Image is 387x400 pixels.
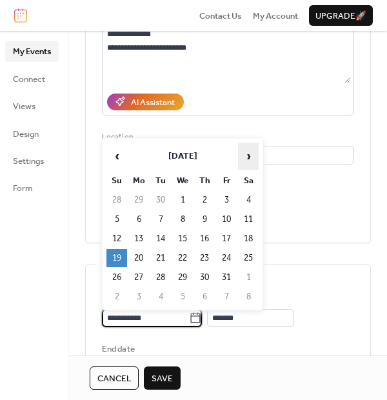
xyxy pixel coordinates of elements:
[13,45,51,58] span: My Events
[97,372,131,385] span: Cancel
[106,288,127,306] td: 2
[102,131,352,144] div: Location
[216,210,237,228] td: 10
[309,5,373,26] button: Upgrade🚀
[238,249,259,267] td: 25
[172,172,193,190] th: We
[13,73,45,86] span: Connect
[216,249,237,267] td: 24
[13,182,33,195] span: Form
[315,10,366,23] span: Upgrade 🚀
[106,210,127,228] td: 5
[14,8,27,23] img: logo
[216,172,237,190] th: Fr
[199,10,242,23] span: Contact Us
[216,288,237,306] td: 7
[128,230,149,248] td: 13
[172,210,193,228] td: 8
[238,288,259,306] td: 8
[90,366,139,390] button: Cancel
[5,41,59,61] a: My Events
[238,210,259,228] td: 11
[107,143,126,169] span: ‹
[253,10,298,23] span: My Account
[238,268,259,286] td: 1
[107,94,184,110] button: AI Assistant
[128,268,149,286] td: 27
[150,268,171,286] td: 28
[131,96,175,109] div: AI Assistant
[128,143,237,170] th: [DATE]
[5,150,59,171] a: Settings
[106,172,127,190] th: Su
[106,191,127,209] td: 28
[172,288,193,306] td: 5
[5,177,59,198] a: Form
[194,210,215,228] td: 9
[239,143,258,169] span: ›
[106,268,127,286] td: 26
[172,249,193,267] td: 22
[194,288,215,306] td: 6
[150,249,171,267] td: 21
[194,230,215,248] td: 16
[102,343,135,355] div: End date
[216,268,237,286] td: 31
[194,191,215,209] td: 2
[150,230,171,248] td: 14
[150,288,171,306] td: 4
[194,249,215,267] td: 23
[13,128,39,141] span: Design
[238,191,259,209] td: 4
[106,249,127,267] td: 19
[172,230,193,248] td: 15
[5,95,59,116] a: Views
[194,172,215,190] th: Th
[128,249,149,267] td: 20
[13,100,35,113] span: Views
[5,123,59,144] a: Design
[216,191,237,209] td: 3
[144,366,181,390] button: Save
[5,68,59,89] a: Connect
[253,9,298,22] a: My Account
[199,9,242,22] a: Contact Us
[194,268,215,286] td: 30
[106,230,127,248] td: 12
[128,288,149,306] td: 3
[152,372,173,385] span: Save
[238,230,259,248] td: 18
[216,230,237,248] td: 17
[150,172,171,190] th: Tu
[150,191,171,209] td: 30
[172,268,193,286] td: 29
[128,210,149,228] td: 6
[150,210,171,228] td: 7
[172,191,193,209] td: 1
[128,191,149,209] td: 29
[238,172,259,190] th: Sa
[13,155,44,168] span: Settings
[128,172,149,190] th: Mo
